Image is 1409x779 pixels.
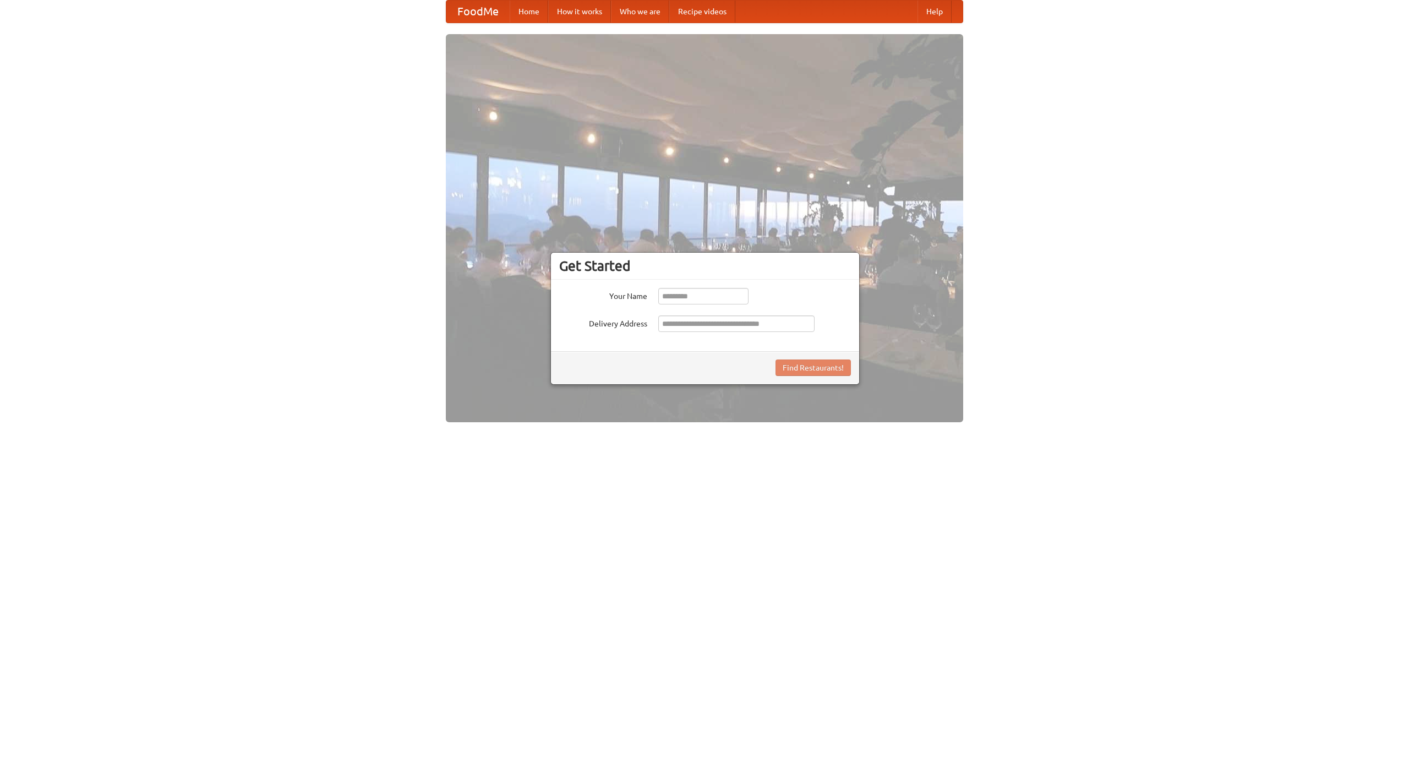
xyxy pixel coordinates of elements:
button: Find Restaurants! [776,359,851,376]
h3: Get Started [559,258,851,274]
a: Who we are [611,1,669,23]
a: Help [918,1,952,23]
a: FoodMe [446,1,510,23]
a: Home [510,1,548,23]
label: Your Name [559,288,647,302]
label: Delivery Address [559,315,647,329]
a: Recipe videos [669,1,735,23]
a: How it works [548,1,611,23]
